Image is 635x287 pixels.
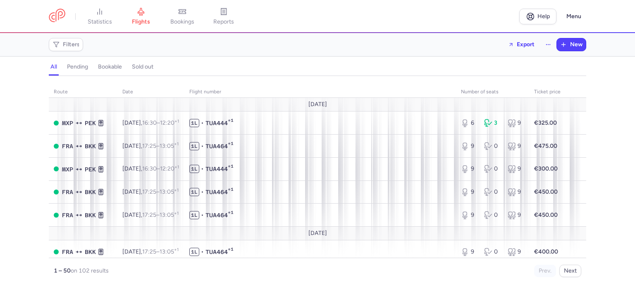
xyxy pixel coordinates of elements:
[117,86,184,98] th: date
[201,165,204,173] span: •
[85,142,96,151] span: BKK
[170,18,194,26] span: bookings
[534,119,557,126] strong: €325.00
[85,119,96,128] span: PEK
[62,211,73,220] span: FRA
[484,248,501,256] div: 0
[174,164,179,170] sup: +1
[160,188,179,195] time: 13:05
[174,187,179,193] sup: +1
[205,165,228,173] span: TUA444
[62,119,73,128] span: MXP
[461,248,477,256] div: 9
[62,165,73,174] span: MXP
[142,142,179,149] span: –
[49,86,117,98] th: route
[503,38,540,51] button: Export
[174,247,179,252] sup: +1
[570,41,582,48] span: New
[537,13,550,19] span: Help
[88,18,112,26] span: statistics
[508,248,524,256] div: 9
[142,119,179,126] span: –
[85,187,96,197] span: BKK
[508,165,524,173] div: 9
[162,7,203,26] a: bookings
[534,142,557,149] strong: €475.00
[205,142,228,150] span: TUA464
[484,165,501,173] div: 0
[174,141,179,147] sup: +1
[122,142,179,149] span: [DATE],
[205,188,228,196] span: TUA464
[484,211,501,219] div: 0
[189,142,199,150] span: 1L
[85,247,96,256] span: BKK
[461,165,477,173] div: 9
[142,188,156,195] time: 17:25
[142,248,179,255] span: –
[132,18,150,26] span: flights
[228,118,234,126] span: +1
[67,63,88,71] h4: pending
[184,86,456,98] th: Flight number
[205,119,228,127] span: TUA444
[508,188,524,196] div: 9
[122,248,179,255] span: [DATE],
[189,211,199,219] span: 1L
[142,211,179,218] span: –
[62,187,73,197] span: FRA
[132,63,153,71] h4: sold out
[201,142,204,150] span: •
[160,142,179,149] time: 13:05
[308,101,327,108] span: [DATE]
[557,38,586,51] button: New
[174,119,179,124] sup: +1
[160,165,179,172] time: 12:20
[484,119,501,127] div: 3
[228,164,234,172] span: +1
[62,247,73,256] span: FRA
[213,18,234,26] span: reports
[189,248,199,256] span: 1L
[142,188,179,195] span: –
[142,142,156,149] time: 17:25
[228,247,234,255] span: +1
[484,188,501,196] div: 0
[122,119,179,126] span: [DATE],
[189,119,199,127] span: 1L
[120,7,162,26] a: flights
[160,211,179,218] time: 13:05
[484,142,501,150] div: 0
[142,119,157,126] time: 16:30
[561,9,586,24] button: Menu
[534,188,558,195] strong: €450.00
[228,210,234,218] span: +1
[205,211,228,219] span: TUA464
[160,119,179,126] time: 12:20
[508,142,524,150] div: 9
[201,211,204,219] span: •
[122,188,179,195] span: [DATE],
[201,188,204,196] span: •
[189,165,199,173] span: 1L
[79,7,120,26] a: statistics
[508,211,524,219] div: 9
[461,142,477,150] div: 9
[461,119,477,127] div: 6
[49,38,83,51] button: Filters
[98,63,122,71] h4: bookable
[122,165,179,172] span: [DATE],
[534,265,556,277] button: Prev.
[529,86,566,98] th: Ticket price
[63,41,80,48] span: Filters
[122,211,179,218] span: [DATE],
[534,248,558,255] strong: €400.00
[160,248,179,255] time: 13:05
[456,86,529,98] th: number of seats
[142,165,157,172] time: 16:30
[50,63,57,71] h4: all
[85,165,96,174] span: PEK
[85,211,96,220] span: BKK
[142,248,156,255] time: 17:25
